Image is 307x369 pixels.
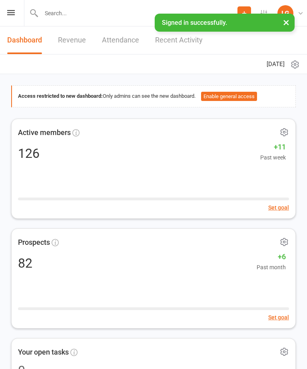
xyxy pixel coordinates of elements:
span: Signed in successfully. [162,19,227,26]
button: Set goal [268,313,289,322]
button: Set goal [268,203,289,212]
span: Active members [18,127,71,139]
span: +11 [260,141,286,153]
span: [DATE] [267,59,285,69]
span: Your open tasks [18,347,69,358]
input: Search... [39,8,237,19]
span: Past month [257,263,286,272]
div: Only admins can see the new dashboard. [18,92,289,101]
span: Past week [260,153,286,162]
button: Enable general access [201,92,257,101]
div: 82 [18,257,32,270]
span: Prospects [18,237,50,248]
strong: Access restricted to new dashboard: [18,93,103,99]
div: 126 [18,147,40,160]
a: Revenue [58,26,86,54]
a: Attendance [102,26,139,54]
button: × [279,14,293,31]
a: Dashboard [7,26,42,54]
div: LG [277,5,293,21]
span: +6 [257,251,286,263]
a: Recent Activity [155,26,203,54]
